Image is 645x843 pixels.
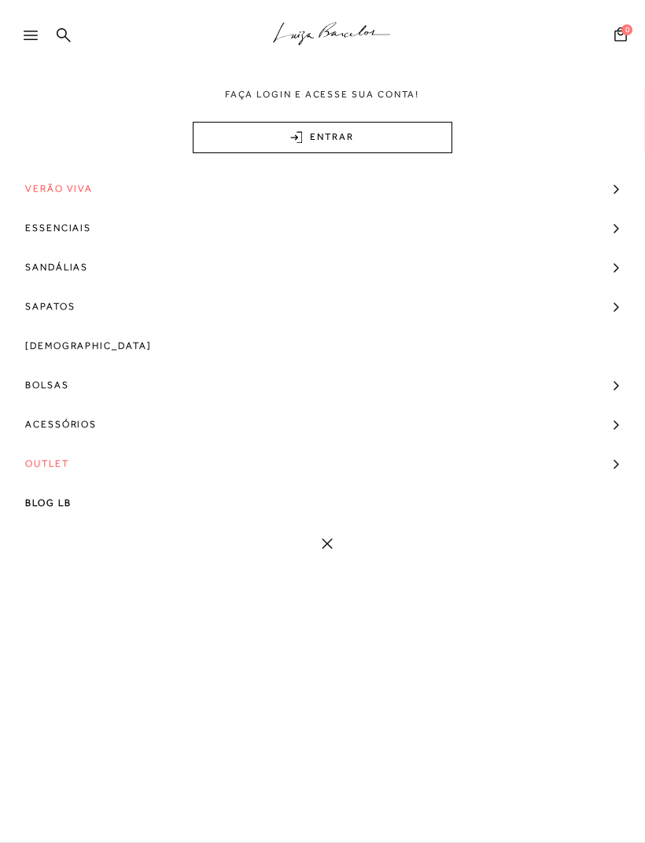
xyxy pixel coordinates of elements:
span: Bolsas [25,365,69,405]
span: BLOG LB [25,483,71,522]
span: 0 [621,24,632,35]
span: Sandálias [25,247,88,287]
span: Acessórios [25,405,97,444]
button: 0 [610,26,632,47]
span: [DEMOGRAPHIC_DATA] [25,326,152,365]
span: Sapatos [25,287,75,326]
span: Outlet [25,444,69,483]
span: Verão Viva [25,169,93,208]
a: ENTRAR [193,122,452,153]
span: Essenciais [25,208,91,247]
